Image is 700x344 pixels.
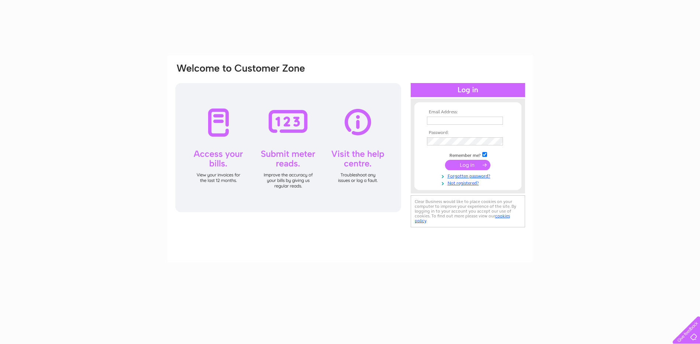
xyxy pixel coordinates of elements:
[425,151,511,158] td: Remember me?
[427,179,511,186] a: Not registered?
[425,130,511,135] th: Password:
[411,195,525,227] div: Clear Business would like to place cookies on your computer to improve your experience of the sit...
[445,160,490,170] input: Submit
[425,110,511,115] th: Email Address:
[415,213,510,223] a: cookies policy
[427,172,511,179] a: Forgotten password?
